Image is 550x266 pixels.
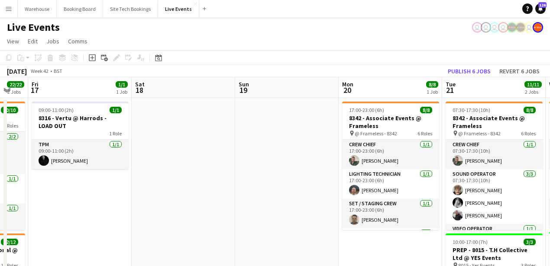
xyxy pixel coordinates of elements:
span: 3/3 [524,239,536,245]
div: [DATE] [7,67,27,76]
app-user-avatar: Technical Department [524,22,534,33]
app-job-card: 17:00-23:00 (6h)8/88342 - Associate Events @ Frameless @ Frameless - 83426 RolesCrew Chief1/117:0... [342,102,439,230]
span: Tue [446,80,456,88]
span: 126 [538,2,547,8]
app-card-role: Sound Operator3/307:30-17:30 (10h)[PERSON_NAME][PERSON_NAME][PERSON_NAME] [446,169,543,224]
button: Live Events [158,0,199,17]
span: 1/1 [116,81,128,88]
a: Jobs [43,36,63,47]
span: View [7,37,19,45]
span: @ Frameless - 8342 [458,130,501,137]
a: Edit [24,36,41,47]
h3: 8342 - Associate Events @ Frameless [446,114,543,130]
span: 8 Roles [3,122,18,129]
span: 22/22 [7,81,24,88]
button: Site Tech Bookings [103,0,158,17]
span: 21 [444,85,456,95]
button: Warehouse [18,0,57,17]
span: 17 [30,85,39,95]
app-card-role: Crew Chief1/117:00-23:00 (6h)[PERSON_NAME] [342,140,439,169]
span: Mon [342,80,353,88]
span: 18 [134,85,145,95]
button: Publish 6 jobs [444,66,494,77]
span: 8/8 [524,107,536,113]
span: 1/1 [110,107,122,113]
app-card-role: TPM1/109:00-11:00 (2h)[PERSON_NAME] [32,140,129,169]
span: 8/8 [420,107,432,113]
span: Comms [68,37,87,45]
span: 19 [237,85,249,95]
span: 6 Roles [417,130,432,137]
app-user-avatar: Production Managers [507,22,517,33]
span: Jobs [46,37,59,45]
app-card-role: Set / Staging Crew1/117:00-23:00 (6h)[PERSON_NAME] [342,199,439,228]
a: Comms [65,36,91,47]
app-user-avatar: Technical Department [489,22,500,33]
app-user-avatar: Technical Department [481,22,491,33]
span: 09:00-11:00 (2h) [39,107,74,113]
span: 1 Role [109,130,122,137]
h3: 8316 - Vertu @ Harrods - LOAD OUT [32,114,129,130]
span: 07:30-17:30 (10h) [453,107,490,113]
a: View [3,36,23,47]
span: Week 42 [29,68,50,74]
app-user-avatar: Technical Department [472,22,482,33]
h3: PREP - 8015 - T.H Collective Ltd @ YES Events [446,246,543,262]
app-user-avatar: Ollie Rolfe [498,22,508,33]
a: 126 [535,3,546,14]
button: Booking Board [57,0,103,17]
span: Sat [135,80,145,88]
span: Fri [32,80,39,88]
span: 11/11 [524,81,542,88]
span: 12/12 [1,239,18,245]
span: 20 [341,85,353,95]
div: 1 Job [427,89,438,95]
span: @ Frameless - 8342 [355,130,397,137]
span: 10:00-17:00 (7h) [453,239,488,245]
div: BST [54,68,62,74]
span: 10/10 [1,107,18,113]
span: Edit [28,37,38,45]
app-user-avatar: Production Managers [515,22,526,33]
app-job-card: 09:00-11:00 (2h)1/18316 - Vertu @ Harrods - LOAD OUT1 RoleTPM1/109:00-11:00 (2h)[PERSON_NAME] [32,102,129,169]
h1: Live Events [7,21,60,34]
app-card-role: Crew Chief1/107:30-17:30 (10h)[PERSON_NAME] [446,140,543,169]
div: 2 Jobs [525,89,541,95]
app-card-role: Lighting Technician1/117:00-23:00 (6h)[PERSON_NAME] [342,169,439,199]
button: Revert 6 jobs [496,66,543,77]
span: 6 Roles [521,130,536,137]
div: 2 Jobs [7,89,24,95]
app-job-card: 07:30-17:30 (10h)8/88342 - Associate Events @ Frameless @ Frameless - 83426 RolesCrew Chief1/107:... [446,102,543,230]
span: 17:00-23:00 (6h) [349,107,384,113]
app-card-role: Video Operator1/1 [446,224,543,253]
span: Sun [239,80,249,88]
app-user-avatar: Alex Gill [533,22,543,33]
span: 8/8 [426,81,438,88]
h3: 8342 - Associate Events @ Frameless [342,114,439,130]
div: 1 Job [116,89,127,95]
